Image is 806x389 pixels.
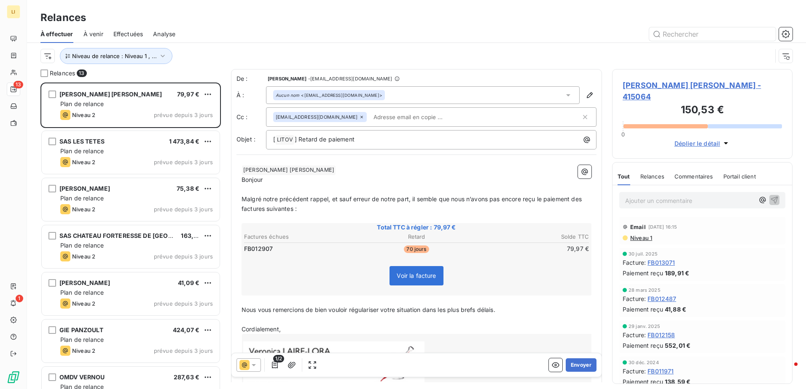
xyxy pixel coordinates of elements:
[154,347,213,354] span: prévue depuis 3 jours
[630,224,646,230] span: Email
[276,92,382,98] div: <[EMAIL_ADDRESS][DOMAIN_NAME]>
[243,223,590,232] span: Total TTC à régler : 79,97 €
[629,251,658,256] span: 30 juil. 2025
[370,111,467,123] input: Adresse email en copie ...
[59,279,110,286] span: [PERSON_NAME]
[273,355,284,362] span: 1/2
[647,330,675,339] span: FB012158
[72,53,157,59] span: Niveau de relance : Niveau 1 , ...
[236,91,266,99] label: À :
[60,48,172,64] button: Niveau de relance : Niveau 1 , ...
[623,102,782,119] h3: 150,53 €
[268,76,306,81] span: [PERSON_NAME]
[181,232,206,239] span: 163,74 €
[169,138,200,145] span: 1 473,84 €
[242,325,281,333] span: Cordialement,
[665,269,689,277] span: 189,91 €
[623,269,663,277] span: Paiement reçu
[629,234,652,241] span: Niveau 1
[177,185,199,192] span: 75,38 €
[60,242,104,249] span: Plan de relance
[72,112,95,118] span: Niveau 2
[242,165,336,175] span: [PERSON_NAME] [PERSON_NAME]
[623,377,663,386] span: Paiement reçu
[404,245,429,253] span: 70 jours
[72,159,95,165] span: Niveau 2
[723,173,756,180] span: Portail client
[59,232,215,239] span: SAS CHATEAU FORTERESSE DE [GEOGRAPHIC_DATA]
[640,173,664,180] span: Relances
[649,27,776,41] input: Rechercher
[665,305,686,314] span: 41,88 €
[40,10,86,25] h3: Relances
[623,367,646,376] span: Facture :
[621,131,625,138] span: 0
[244,245,273,253] span: FB012907
[60,289,104,296] span: Plan de relance
[674,139,720,148] span: Déplier le détail
[59,138,105,145] span: SAS LES TETES
[242,176,263,183] span: Bonjour
[475,244,589,253] td: 79,97 €
[60,100,104,107] span: Plan de relance
[276,115,357,120] span: [EMAIL_ADDRESS][DOMAIN_NAME]
[648,224,677,229] span: [DATE] 16:15
[7,370,20,384] img: Logo LeanPay
[72,347,95,354] span: Niveau 2
[629,360,659,365] span: 30 déc. 2024
[50,69,75,77] span: Relances
[475,232,589,241] th: Solde TTC
[59,326,103,333] span: GIE PANZOULT
[623,330,646,339] span: Facture :
[59,185,110,192] span: [PERSON_NAME]
[59,373,105,381] span: OMDV VERNOU
[623,305,663,314] span: Paiement reçu
[40,83,221,389] div: grid
[273,136,275,143] span: [
[59,91,162,98] span: [PERSON_NAME] [PERSON_NAME]
[154,206,213,213] span: prévue depuis 3 jours
[177,91,199,98] span: 79,97 €
[154,253,213,260] span: prévue depuis 3 jours
[13,81,23,88] span: 13
[60,147,104,155] span: Plan de relance
[154,159,213,165] span: prévue depuis 3 jours
[72,300,95,307] span: Niveau 2
[242,195,583,212] span: Malgré notre précédent rappel, et sauf erreur de notre part, il semble que nous n’avons pas encor...
[154,300,213,307] span: prévue depuis 3 jours
[173,326,199,333] span: 424,07 €
[40,30,73,38] span: À effectuer
[674,173,713,180] span: Commentaires
[295,136,355,143] span: ] Retard de paiement
[276,92,299,98] em: Aucun nom
[623,80,782,102] span: [PERSON_NAME] [PERSON_NAME] - 415064
[7,5,20,19] div: LI
[276,135,294,145] span: LITOV
[623,258,646,267] span: Facture :
[647,367,674,376] span: FB011971
[83,30,103,38] span: À venir
[154,112,213,118] span: prévue depuis 3 jours
[236,113,266,121] label: Cc :
[672,139,733,148] button: Déplier le détail
[113,30,143,38] span: Effectuées
[777,360,798,381] iframe: Intercom live chat
[60,194,104,202] span: Plan de relance
[397,272,436,279] span: Voir la facture
[623,294,646,303] span: Facture :
[566,358,596,372] button: Envoyer
[72,253,95,260] span: Niveau 2
[174,373,199,381] span: 287,63 €
[618,173,630,180] span: Tout
[60,336,104,343] span: Plan de relance
[178,279,199,286] span: 41,09 €
[72,206,95,213] span: Niveau 2
[77,69,86,77] span: 13
[359,232,474,241] th: Retard
[665,341,690,350] span: 552,01 €
[629,288,661,293] span: 28 mars 2025
[244,232,358,241] th: Factures échues
[308,76,392,81] span: - [EMAIL_ADDRESS][DOMAIN_NAME]
[236,136,255,143] span: Objet :
[623,341,663,350] span: Paiement reçu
